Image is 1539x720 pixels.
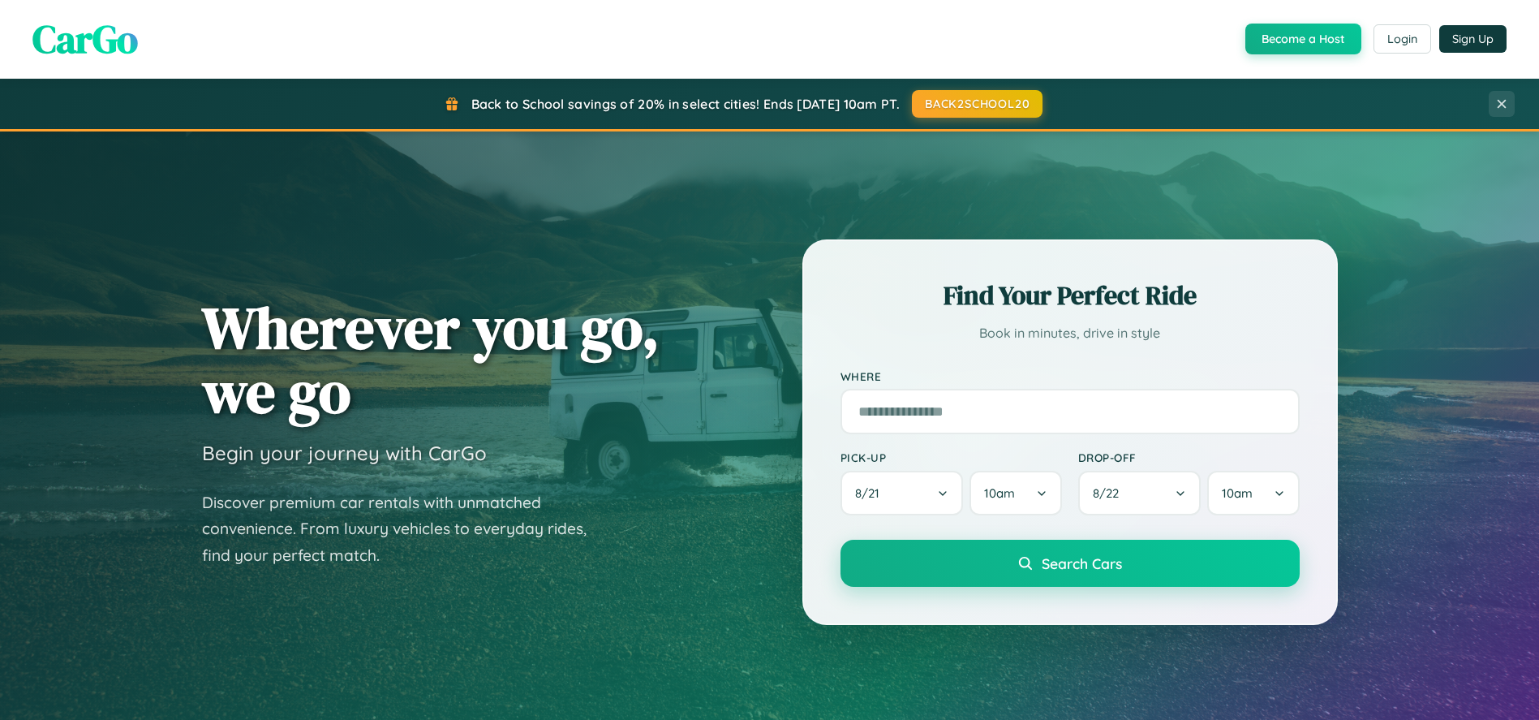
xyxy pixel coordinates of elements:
[1078,451,1300,464] label: Drop-off
[1439,25,1507,53] button: Sign Up
[840,321,1300,345] p: Book in minutes, drive in style
[1222,485,1253,501] span: 10am
[202,295,660,424] h1: Wherever you go, we go
[840,278,1300,313] h2: Find Your Perfect Ride
[1093,485,1127,501] span: 8 / 22
[840,471,964,515] button: 8/21
[912,90,1042,118] button: BACK2SCHOOL20
[1207,471,1299,515] button: 10am
[1373,24,1431,54] button: Login
[471,96,900,112] span: Back to School savings of 20% in select cities! Ends [DATE] 10am PT.
[840,369,1300,382] label: Where
[1078,471,1202,515] button: 8/22
[32,12,138,66] span: CarGo
[984,485,1015,501] span: 10am
[840,540,1300,587] button: Search Cars
[969,471,1061,515] button: 10am
[840,451,1062,464] label: Pick-up
[1245,24,1361,54] button: Become a Host
[1042,554,1122,572] span: Search Cars
[202,441,487,465] h3: Begin your journey with CarGo
[855,485,888,501] span: 8 / 21
[202,489,608,569] p: Discover premium car rentals with unmatched convenience. From luxury vehicles to everyday rides, ...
